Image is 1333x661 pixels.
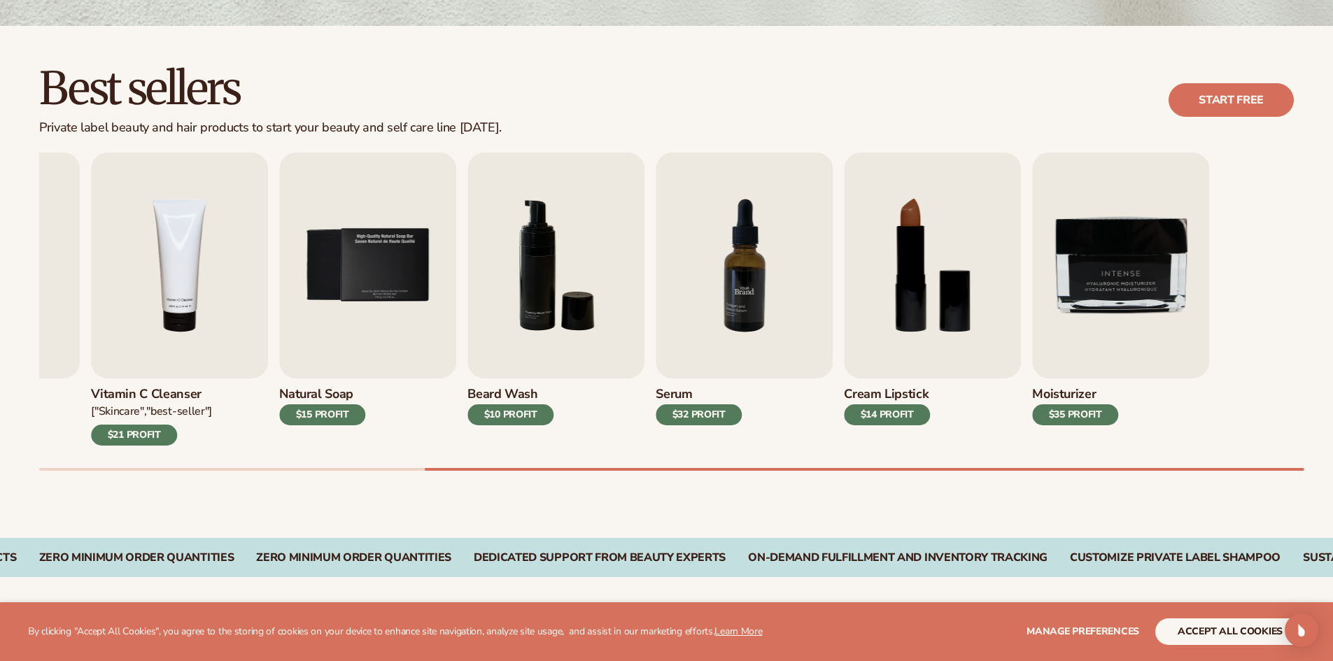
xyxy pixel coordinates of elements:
div: $14 PROFIT [844,404,930,425]
div: $35 PROFIT [1032,404,1118,425]
div: ["Skincare","Best-seller"] [91,404,212,419]
h2: Best sellers [39,65,502,112]
button: Manage preferences [1027,618,1139,645]
div: $32 PROFIT [656,404,742,425]
a: Learn More [714,625,762,638]
div: $15 PROFIT [279,404,365,425]
img: Shopify Image 11 [656,152,833,378]
h3: Cream Lipstick [844,387,930,402]
div: Private label beauty and hair products to start your beauty and self care line [DATE]. [39,120,502,136]
h3: Vitamin C Cleanser [91,387,212,402]
a: 9 / 9 [1032,152,1209,446]
span: Manage preferences [1027,625,1139,638]
div: Open Intercom Messenger [1285,613,1318,647]
a: Start free [1169,83,1294,117]
a: 6 / 9 [467,152,644,446]
div: $10 PROFIT [467,404,553,425]
h3: Moisturizer [1032,387,1118,402]
h3: Natural Soap [279,387,365,402]
h3: Serum [656,387,742,402]
a: 7 / 9 [656,152,833,446]
div: $21 PROFIT [91,425,177,446]
div: Dedicated Support From Beauty Experts [474,551,726,564]
div: On-Demand Fulfillment and Inventory Tracking [748,551,1048,564]
button: accept all cookies [1155,618,1305,645]
p: By clicking "Accept All Cookies", you agree to the storing of cookies on your device to enhance s... [28,626,763,638]
a: 8 / 9 [844,152,1021,446]
div: CUSTOMIZE PRIVATE LABEL SHAMPOO [1070,551,1281,564]
a: 4 / 9 [91,152,268,446]
div: Zero Minimum Order QuantitieS [39,551,234,564]
a: 5 / 9 [279,152,456,446]
div: Zero Minimum Order QuantitieS [256,551,451,564]
h3: Beard Wash [467,387,553,402]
